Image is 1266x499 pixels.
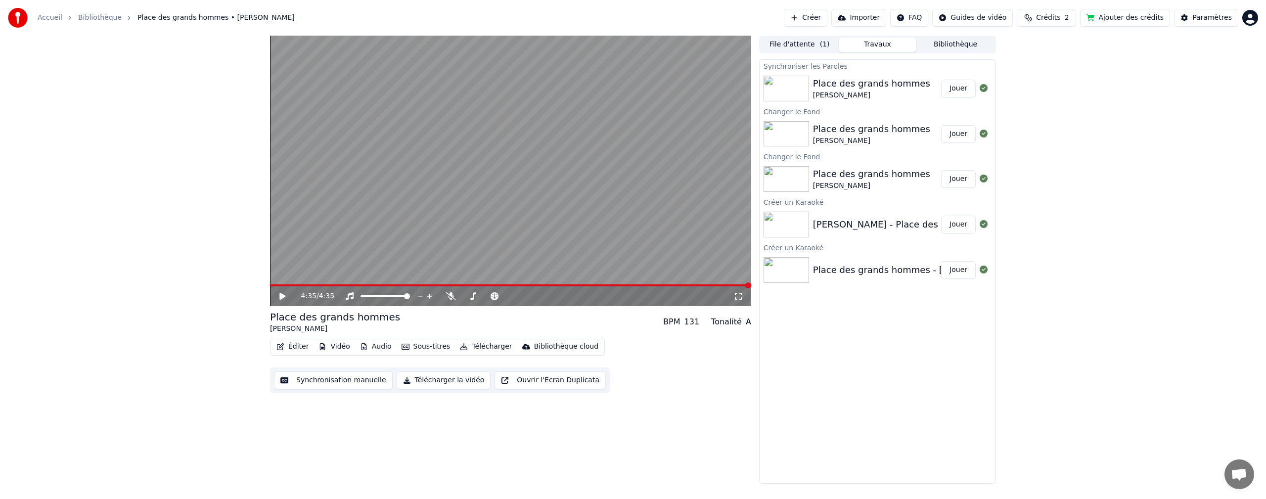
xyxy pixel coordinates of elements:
[495,371,606,389] button: Ouvrir l'Ecran Duplicata
[760,150,995,162] div: Changer le Fond
[941,80,976,97] button: Jouer
[941,216,976,233] button: Jouer
[941,125,976,143] button: Jouer
[760,196,995,208] div: Créer un Karaoké
[398,340,454,354] button: Sous-titres
[1065,13,1069,23] span: 2
[8,8,28,28] img: youka
[315,340,354,354] button: Vidéo
[38,13,295,23] nav: breadcrumb
[813,77,930,91] div: Place des grands hommes
[761,38,839,52] button: File d'attente
[1224,459,1254,489] a: Ouvrir le chat
[760,60,995,72] div: Synchroniser les Paroles
[784,9,827,27] button: Créer
[1080,9,1170,27] button: Ajouter des crédits
[38,13,62,23] a: Accueil
[941,170,976,188] button: Jouer
[760,105,995,117] div: Changer le Fond
[813,136,930,146] div: [PERSON_NAME]
[813,122,930,136] div: Place des grands hommes
[941,261,976,279] button: Jouer
[746,316,751,328] div: A
[534,342,598,352] div: Bibliothèque cloud
[711,316,742,328] div: Tonalité
[932,9,1013,27] button: Guides de vidéo
[270,310,400,324] div: Place des grands hommes
[78,13,122,23] a: Bibliothèque
[1174,9,1238,27] button: Paramètres
[813,167,930,181] div: Place des grands hommes
[356,340,396,354] button: Audio
[270,324,400,334] div: [PERSON_NAME]
[274,371,393,389] button: Synchronisation manuelle
[916,38,995,52] button: Bibliothèque
[137,13,295,23] span: Place des grands hommes • [PERSON_NAME]
[820,40,830,49] span: ( 1 )
[831,9,886,27] button: Importer
[839,38,917,52] button: Travaux
[684,316,700,328] div: 131
[1017,9,1076,27] button: Crédits2
[890,9,928,27] button: FAQ
[813,263,1013,277] div: Place des grands hommes - [PERSON_NAME]
[397,371,491,389] button: Télécharger la vidéo
[813,181,930,191] div: [PERSON_NAME]
[301,291,325,301] div: /
[272,340,313,354] button: Éditer
[1036,13,1060,23] span: Crédits
[456,340,516,354] button: Télécharger
[663,316,680,328] div: BPM
[1192,13,1232,23] div: Paramètres
[319,291,334,301] span: 4:35
[813,91,930,100] div: [PERSON_NAME]
[813,218,1013,231] div: [PERSON_NAME] - Place des grands hommes
[760,241,995,253] div: Créer un Karaoké
[301,291,316,301] span: 4:35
